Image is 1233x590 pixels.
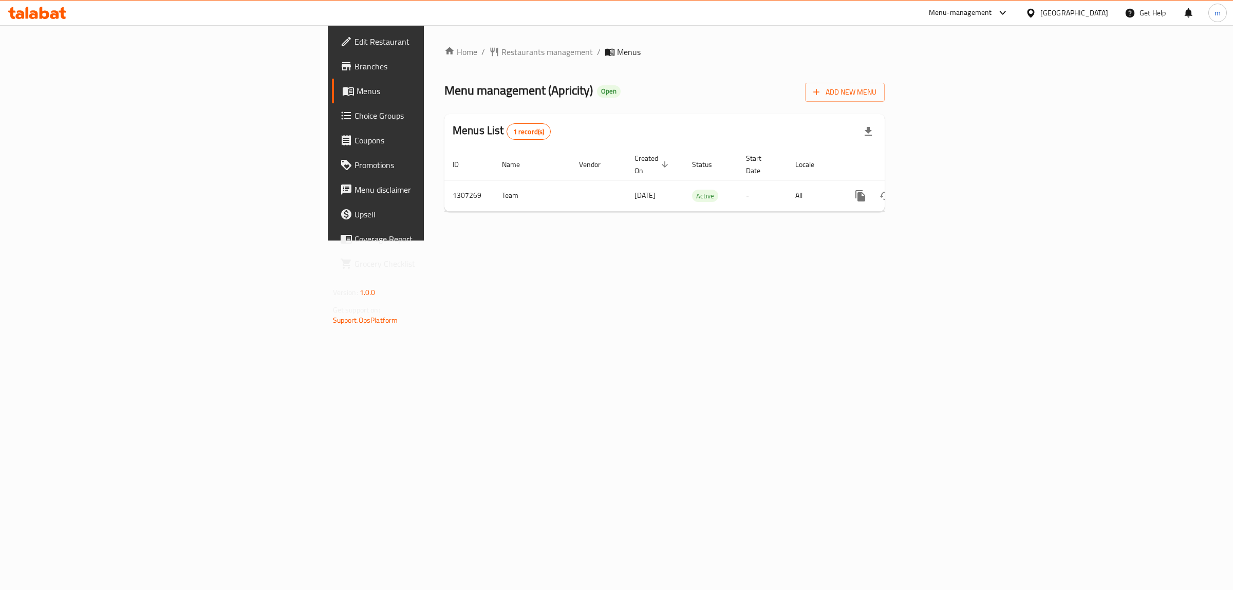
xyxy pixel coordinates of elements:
span: Created On [634,152,671,177]
span: Coverage Report [354,233,526,245]
div: Total records count [507,123,551,140]
span: Vendor [579,158,614,171]
span: 1.0.0 [360,286,376,299]
span: Coupons [354,134,526,146]
div: Export file [856,119,881,144]
div: Active [692,190,718,202]
span: Choice Groups [354,109,526,122]
span: 1 record(s) [507,127,551,137]
span: m [1215,7,1221,19]
a: Restaurants management [489,46,593,58]
span: Restaurants management [501,46,593,58]
td: All [787,180,840,211]
a: Support.OpsPlatform [333,314,398,327]
span: Edit Restaurant [354,35,526,48]
span: Version: [333,286,358,299]
div: Open [597,85,621,98]
span: [DATE] [634,189,656,202]
div: [GEOGRAPHIC_DATA] [1040,7,1108,19]
a: Edit Restaurant [332,29,534,54]
a: Choice Groups [332,103,534,128]
span: Upsell [354,208,526,220]
a: Upsell [332,202,534,227]
nav: breadcrumb [444,46,885,58]
table: enhanced table [444,149,955,212]
a: Menus [332,79,534,103]
h2: Menus List [453,123,551,140]
div: Menu-management [929,7,992,19]
span: Open [597,87,621,96]
span: Start Date [746,152,775,177]
button: Change Status [873,183,898,208]
span: Locale [795,158,828,171]
th: Actions [840,149,955,180]
span: Status [692,158,725,171]
span: Grocery Checklist [354,257,526,270]
td: - [738,180,787,211]
li: / [597,46,601,58]
span: Menus [357,85,526,97]
span: Menus [617,46,641,58]
a: Branches [332,54,534,79]
a: Coupons [332,128,534,153]
span: Add New Menu [813,86,876,99]
span: Name [502,158,533,171]
span: Menu disclaimer [354,183,526,196]
a: Promotions [332,153,534,177]
a: Menu disclaimer [332,177,534,202]
button: Add New Menu [805,83,885,102]
span: Active [692,190,718,202]
a: Grocery Checklist [332,251,534,276]
button: more [848,183,873,208]
span: Branches [354,60,526,72]
span: ID [453,158,472,171]
span: Get support on: [333,303,380,317]
a: Coverage Report [332,227,534,251]
span: Promotions [354,159,526,171]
